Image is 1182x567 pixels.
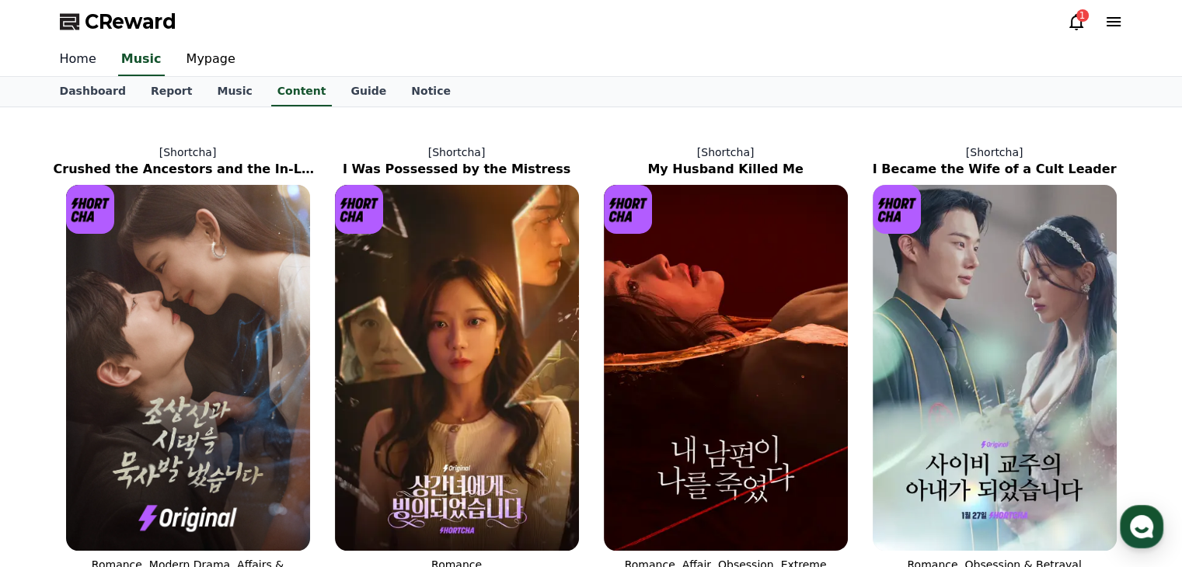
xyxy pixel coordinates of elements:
h2: Crushed the Ancestors and the In-Laws [54,160,323,179]
p: [Shortcha] [323,144,591,160]
img: I Became the Wife of a Cult Leader [873,185,1117,551]
img: [object Object] Logo [335,185,384,234]
a: Notice [399,77,463,106]
a: Content [271,77,333,106]
span: Messages [129,462,175,475]
a: Messages [103,438,200,477]
span: CReward [85,9,176,34]
span: Settings [230,461,268,474]
a: Home [5,438,103,477]
img: [object Object] Logo [873,185,922,234]
a: Music [118,43,165,76]
img: [object Object] Logo [66,185,115,234]
span: Home [40,461,67,474]
a: Report [138,77,205,106]
p: [Shortcha] [591,144,860,160]
p: [Shortcha] [54,144,323,160]
a: Guide [338,77,399,106]
a: 1 [1067,12,1086,31]
h2: My Husband Killed Me [591,160,860,179]
a: Settings [200,438,298,477]
h2: I Was Possessed by the Mistress [323,160,591,179]
img: Crushed the Ancestors and the In-Laws [66,185,310,551]
a: Mypage [174,43,248,76]
img: I Was Possessed by the Mistress [335,185,579,551]
img: [object Object] Logo [604,185,653,234]
a: Home [47,43,109,76]
div: 1 [1076,9,1089,22]
a: Dashboard [47,77,138,106]
img: My Husband Killed Me [604,185,848,551]
a: Music [204,77,264,106]
h2: I Became the Wife of a Cult Leader [860,160,1129,179]
p: [Shortcha] [860,144,1129,160]
a: CReward [60,9,176,34]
